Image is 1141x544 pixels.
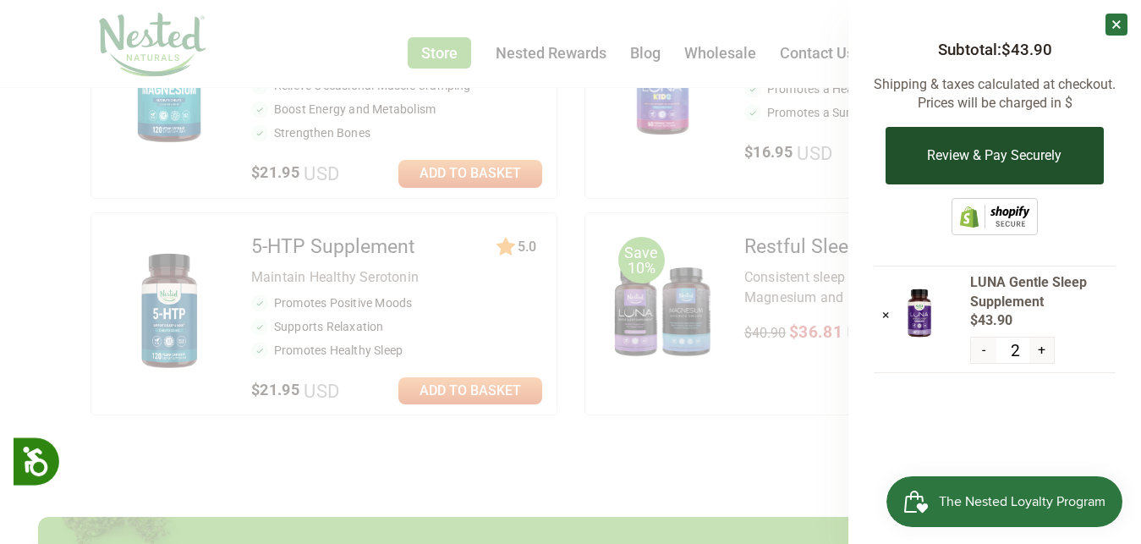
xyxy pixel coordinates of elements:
h3: Subtotal: [874,41,1116,60]
img: LUNA Gentle Sleep Supplement [898,286,941,341]
button: + [1029,338,1054,363]
a: This online store is secured by Shopify [952,223,1038,239]
button: - [971,338,996,363]
p: Shipping & taxes calculated at checkout. Prices will be charged in $ [874,75,1116,113]
span: LUNA Gentle Sleep Supplement [970,273,1116,311]
a: × [1105,14,1127,36]
iframe: Button to open loyalty program pop-up [886,476,1124,527]
a: × [882,307,890,323]
span: $43.90 [1001,41,1052,59]
button: Review & Pay Securely [886,127,1103,184]
span: $43.90 [970,311,1116,330]
img: Shopify secure badge [952,198,1038,235]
